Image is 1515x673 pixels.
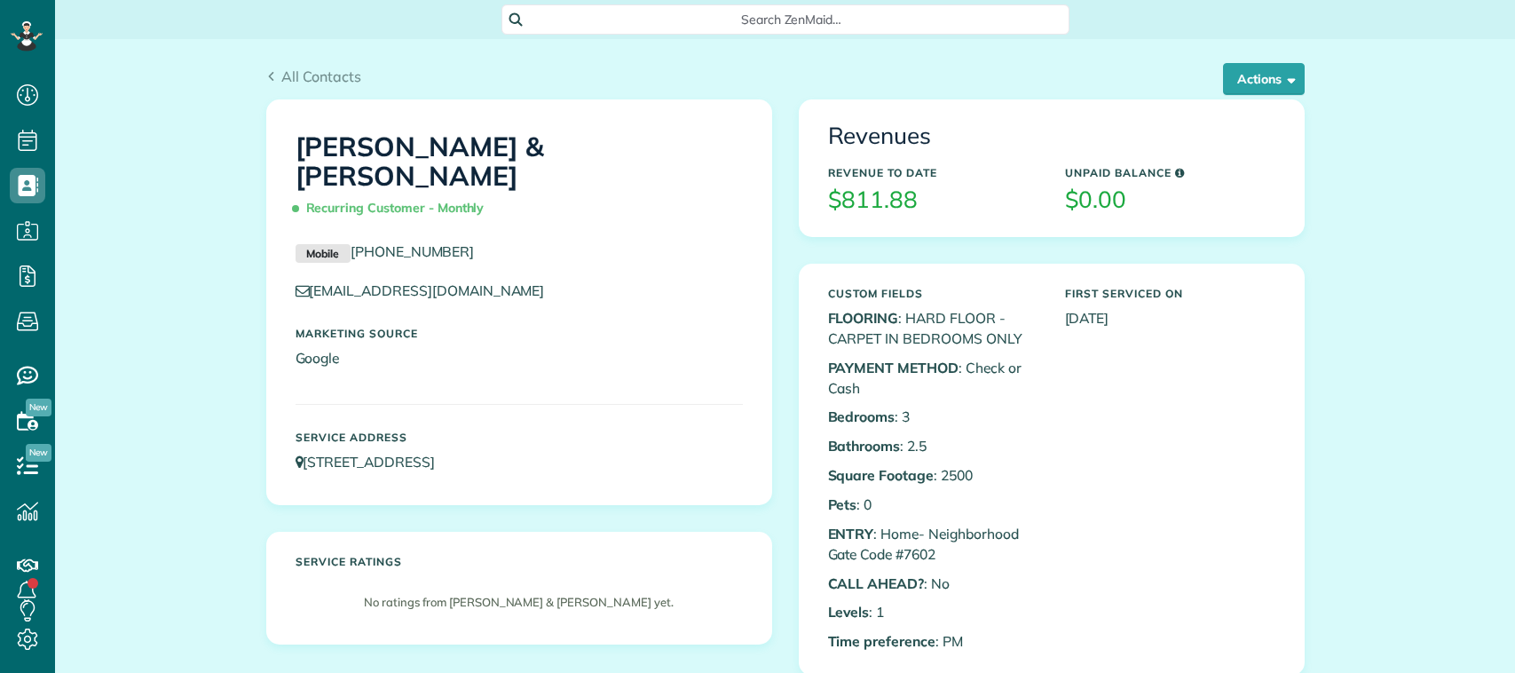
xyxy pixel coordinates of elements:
p: : 2500 [828,465,1038,486]
span: All Contacts [281,67,361,85]
p: : PM [828,631,1038,652]
h3: $811.88 [828,187,1038,213]
h5: Marketing Source [296,328,743,339]
p: : Home- Neighborhood Gate Code #7602 [828,524,1038,565]
b: CALL AHEAD? [828,574,925,592]
p: : 1 [828,602,1038,622]
span: New [26,444,51,462]
h3: Revenues [828,123,1275,149]
h1: [PERSON_NAME] & [PERSON_NAME] [296,132,743,224]
b: Levels [828,603,870,621]
p: : No [828,574,1038,594]
span: Recurring Customer - Monthly [296,193,492,224]
a: All Contacts [266,66,362,87]
b: ENTRY [828,525,874,542]
span: New [26,399,51,416]
h5: Service Address [296,432,743,443]
b: Bedrooms [828,408,896,425]
b: FLOORING [828,309,899,327]
b: Bathrooms [828,437,901,455]
h5: First Serviced On [1065,288,1275,299]
p: : 3 [828,407,1038,427]
p: : 2.5 [828,436,1038,456]
h5: Custom Fields [828,288,1038,299]
p: Google [296,348,743,368]
b: Time preference [828,632,935,650]
b: Square Footage [828,466,934,484]
p: [DATE] [1065,308,1275,329]
b: Pets [828,495,857,513]
h5: Unpaid Balance [1065,167,1275,178]
p: : HARD FLOOR - CARPET IN BEDROOMS ONLY [828,308,1038,349]
b: PAYMENT METHOD [828,359,959,376]
button: Actions [1223,63,1305,95]
a: [STREET_ADDRESS] [296,453,452,471]
p: No ratings from [PERSON_NAME] & [PERSON_NAME] yet. [304,594,734,611]
small: Mobile [296,244,351,264]
p: : Check or Cash [828,358,1038,399]
h5: Service ratings [296,556,743,567]
h3: $0.00 [1065,187,1275,213]
a: Mobile[PHONE_NUMBER] [296,242,475,260]
h5: Revenue to Date [828,167,1038,178]
p: : 0 [828,495,1038,515]
a: [EMAIL_ADDRESS][DOMAIN_NAME] [296,281,562,299]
